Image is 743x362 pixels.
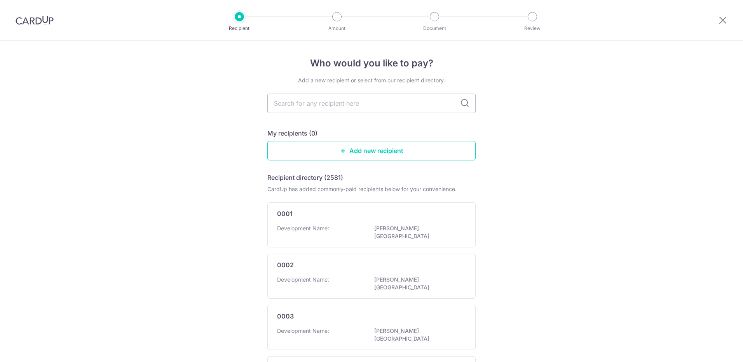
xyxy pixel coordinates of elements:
p: Recipient [211,24,268,32]
p: 0001 [277,209,293,218]
p: [PERSON_NAME][GEOGRAPHIC_DATA] [374,225,461,240]
p: Development Name: [277,225,329,232]
p: Amount [308,24,366,32]
p: Review [504,24,561,32]
p: Development Name: [277,276,329,284]
p: 0002 [277,260,294,270]
a: Add new recipient [267,141,476,160]
input: Search for any recipient here [267,94,476,113]
h4: Who would you like to pay? [267,56,476,70]
p: 0003 [277,312,294,321]
img: CardUp [16,16,54,25]
h5: My recipients (0) [267,129,317,138]
p: Document [406,24,463,32]
p: [PERSON_NAME][GEOGRAPHIC_DATA] [374,327,461,343]
h5: Recipient directory (2581) [267,173,343,182]
div: CardUp has added commonly-paid recipients below for your convenience. [267,185,476,193]
p: Development Name: [277,327,329,335]
p: [PERSON_NAME][GEOGRAPHIC_DATA] [374,276,461,291]
div: Add a new recipient or select from our recipient directory. [267,77,476,84]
